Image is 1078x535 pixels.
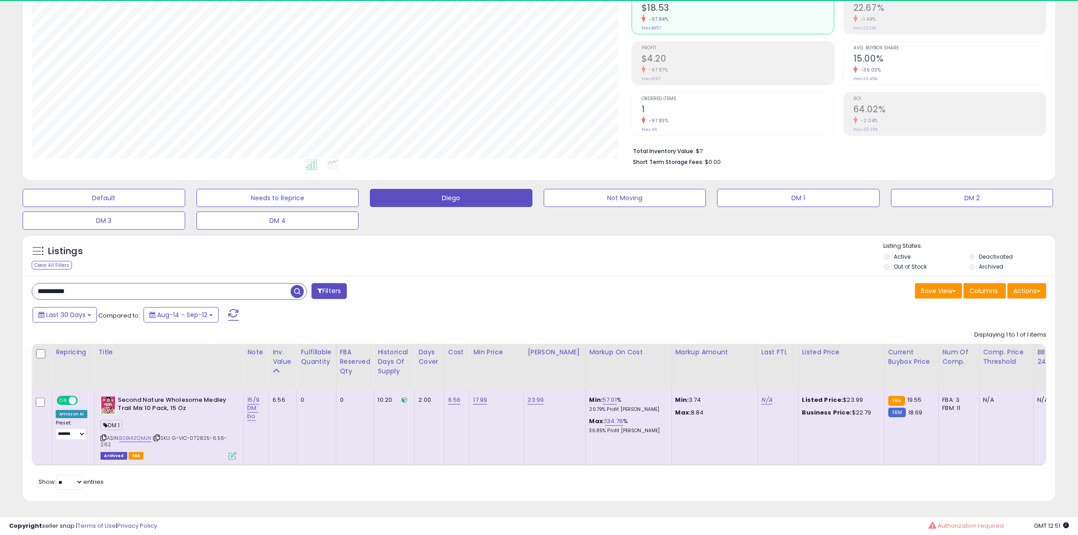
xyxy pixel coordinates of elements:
[853,3,1046,15] h2: 22.67%
[98,347,240,357] div: Title
[676,347,754,357] div: Markup Amount
[802,396,877,404] div: $23.99
[646,16,669,23] small: -97.84%
[642,96,834,101] span: Ordered Items
[589,395,603,404] b: Min:
[1038,396,1068,404] div: N/A
[762,347,795,357] div: Last FTL
[247,395,259,421] a: 15/9 DM: bo
[448,347,466,357] div: Cost
[1007,283,1046,299] button: Actions
[589,417,605,425] b: Max:
[802,409,877,417] div: $22.79
[938,521,1004,530] span: Authorization required
[9,521,42,530] strong: Copyright
[717,189,880,207] button: DM 1
[757,344,798,389] th: CSV column name: cust_attr_4_Last FTL
[633,147,695,155] b: Total Inventory Value:
[802,347,881,357] div: Listed Price
[273,347,293,366] div: Inv. value
[301,396,329,404] div: 0
[119,434,151,442] a: B0BH1ZQMJN
[301,347,332,366] div: Fulfillable Quantity
[943,396,973,404] div: FBA: 3
[340,396,367,404] div: 0
[908,408,923,417] span: 18.69
[802,395,843,404] b: Listed Price:
[633,158,704,166] b: Short Term Storage Fees:
[963,283,1006,299] button: Columns
[370,189,532,207] button: Diego
[56,410,87,418] div: Amazon AI
[915,283,962,299] button: Save View
[943,347,976,366] div: Num of Comp.
[853,96,1046,101] span: ROI
[32,261,72,270] div: Clear All Filters
[676,396,751,404] p: 3.74
[77,521,116,530] a: Terms of Use
[77,396,91,404] span: OFF
[57,396,69,404] span: ON
[853,53,1046,66] h2: 15.00%
[101,452,127,460] span: Listings that have been deleted from Seller Central
[473,347,520,357] div: Min Price
[9,522,157,530] div: seller snap | |
[853,25,876,31] small: Prev: 23.01%
[676,395,689,404] strong: Min:
[974,331,1046,339] div: Displaying 1 to 1 of 1 items
[46,310,86,319] span: Last 30 Days
[642,104,834,116] h2: 1
[1034,521,1069,530] span: 2025-10-13 12:51 GMT
[585,344,671,389] th: The percentage added to the cost of goods (COGS) that forms the calculator for Min & Max prices.
[23,189,185,207] button: Default
[527,395,544,405] a: 23.99
[418,396,437,404] div: 2.00
[378,396,407,404] div: 10.20
[118,396,228,415] b: Second Nature Wholesome Medley Trail Mix 10 Pack, 15 Oz
[589,406,665,413] p: 20.79% Profit [PERSON_NAME]
[56,420,87,440] div: Preset:
[676,408,691,417] strong: Max:
[1038,347,1071,366] div: BB Share 24h.
[418,347,440,366] div: Days Cover
[888,396,905,406] small: FBA
[448,395,461,405] a: 6.56
[48,245,83,258] h5: Listings
[23,212,185,230] button: DM 3
[33,307,97,323] button: Last 30 Days
[983,396,1027,404] div: N/A
[129,452,144,460] span: FBA
[853,104,1046,116] h2: 64.02%
[589,347,668,357] div: Markup on Cost
[98,311,140,320] span: Compared to:
[101,420,122,430] span: DM.1
[144,307,219,323] button: Aug-14 - Sep-12
[894,253,910,260] label: Active
[646,67,668,73] small: -97.87%
[858,117,878,124] small: -2.04%
[589,417,665,434] div: %
[979,263,1004,270] label: Archived
[979,253,1013,260] label: Deactivated
[762,395,772,405] a: N/A
[858,16,876,23] small: -1.48%
[340,347,370,376] div: FBA Reserved Qty
[642,3,834,15] h2: $18.53
[888,408,906,417] small: FBM
[247,347,265,357] div: Note
[969,286,998,295] span: Columns
[473,395,487,405] a: 17.99
[101,396,236,459] div: ASIN:
[705,158,721,166] span: $0.00
[676,409,751,417] p: 8.84
[117,521,157,530] a: Privacy Policy
[642,127,657,132] small: Prev: 46
[311,283,347,299] button: Filters
[642,46,834,51] span: Profit
[56,347,91,357] div: Repricing
[544,189,706,207] button: Not Moving
[605,417,623,426] a: 134.76
[853,127,878,132] small: Prev: 65.35%
[642,25,661,31] small: Prev: $857
[38,477,104,486] span: Show: entries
